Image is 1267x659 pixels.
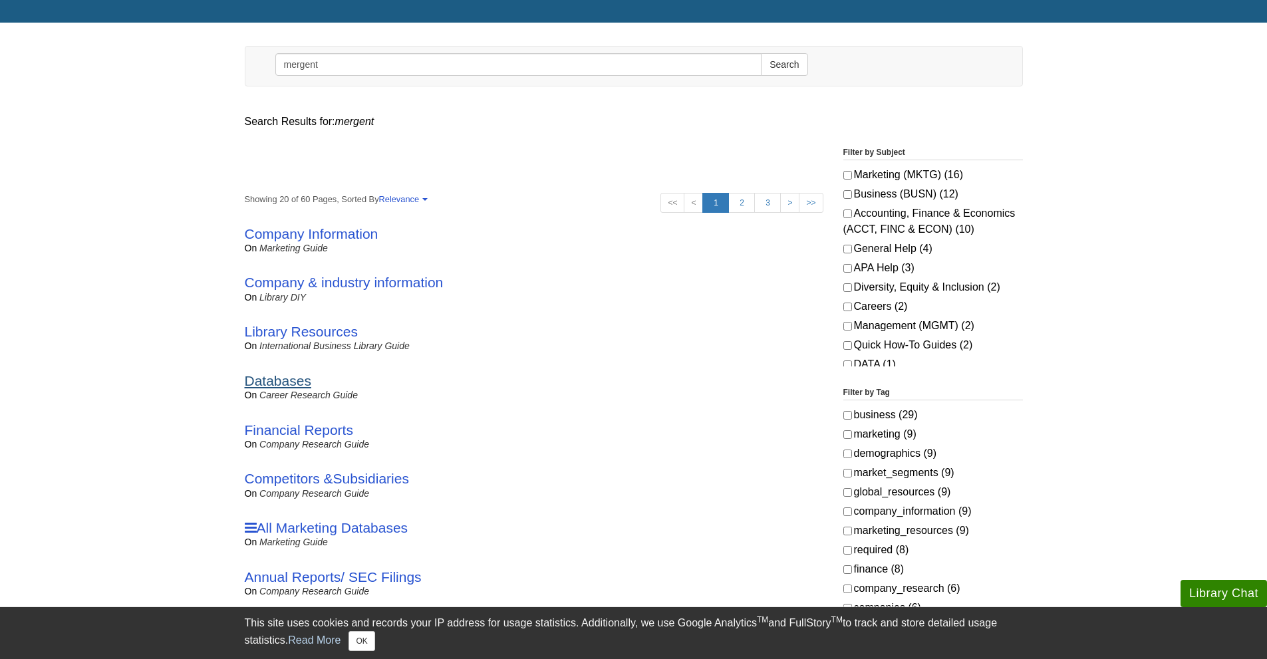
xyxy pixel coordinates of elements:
label: Management (MGMT) (2) [843,318,1023,334]
a: 2 [728,193,755,213]
label: DATA (1) [843,356,1023,372]
a: << [660,193,684,213]
label: finance (8) [843,561,1023,577]
span: on [245,488,257,499]
input: company_information (9) [843,507,852,516]
input: companies (6) [843,604,852,612]
input: Careers (2) [843,303,852,311]
label: APA Help (3) [843,260,1023,276]
strong: Showing 20 of 60 Pages, Sorted By [245,193,823,205]
button: Close [349,631,374,651]
a: Marketing Guide [259,243,328,253]
input: APA Help (3) [843,264,852,273]
a: Read More [288,634,341,646]
input: Marketing (MKTG) (16) [843,171,852,180]
span: on [245,537,257,547]
span: on [245,390,257,400]
label: companies (6) [843,600,1023,616]
a: Company Research Guide [259,488,369,499]
a: Financial Reports [245,422,353,438]
label: marketing (9) [843,426,1023,442]
sup: TM [757,615,768,624]
label: company_information (9) [843,503,1023,519]
span: on [245,439,257,450]
a: >> [799,193,823,213]
label: Careers (2) [843,299,1023,315]
input: Business (BUSN) (12) [843,190,852,199]
label: Accounting, Finance & Economics (ACCT, FINC & ECON) (10) [843,205,1023,237]
input: finance (8) [843,565,852,574]
sup: TM [831,615,843,624]
label: General Help (4) [843,241,1023,257]
a: Library DIY [259,292,306,303]
em: mergent [335,116,374,127]
a: All Marketing Databases [245,520,408,535]
input: General Help (4) [843,245,852,253]
input: marketing (9) [843,430,852,439]
label: Quick How-To Guides (2) [843,337,1023,353]
input: Accounting, Finance & Economics (ACCT, FINC & ECON) (10) [843,209,852,218]
a: Company Information [245,226,378,241]
input: market_segments (9) [843,469,852,477]
a: Marketing Guide [259,537,328,547]
input: demographics (9) [843,450,852,458]
a: Company & industry information [245,275,444,290]
a: International Business Library Guide [259,340,410,351]
a: Databases [245,373,311,388]
a: Company Research Guide [259,439,369,450]
label: marketing_resources (9) [843,523,1023,539]
label: company_research (6) [843,581,1023,596]
label: Marketing (MKTG) (16) [843,167,1023,183]
button: Library Chat [1181,580,1267,607]
a: 1 [702,193,729,213]
a: Career Research Guide [259,390,358,400]
legend: Filter by Tag [843,386,1023,400]
a: > [780,193,799,213]
label: business (29) [843,407,1023,423]
input: company_research (6) [843,585,852,593]
a: 3 [754,193,781,213]
span: on [245,340,257,351]
input: business (29) [843,411,852,420]
a: < [684,193,703,213]
div: This site uses cookies and records your IP address for usage statistics. Additionally, we use Goo... [245,615,1023,651]
input: Quick How-To Guides (2) [843,341,852,350]
input: marketing_resources (9) [843,527,852,535]
label: Business (BUSN) (12) [843,186,1023,202]
input: Management (MGMT) (2) [843,322,852,330]
input: Diversity, Equity & Inclusion (2) [843,283,852,292]
button: Search [761,53,807,76]
a: Annual Reports/ SEC Filings [245,569,422,585]
label: market_segments (9) [843,465,1023,481]
span: on [245,292,257,303]
input: required (8) [843,546,852,555]
input: global_resources (9) [843,488,852,497]
a: Relevance [379,194,426,204]
a: Company Research Guide [259,586,369,596]
a: Library Resources [245,324,358,339]
label: Diversity, Equity & Inclusion (2) [843,279,1023,295]
label: required (8) [843,542,1023,558]
span: on [245,243,257,253]
span: on [245,586,257,596]
label: demographics (9) [843,446,1023,461]
label: global_resources (9) [843,484,1023,500]
a: Competitors &Subsidiaries [245,471,409,486]
div: Search Results for: [245,114,1023,130]
ul: Search Pagination [660,193,823,213]
legend: Filter by Subject [843,146,1023,160]
input: DATA (1) [843,360,852,369]
input: Enter Search Words [275,53,762,76]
